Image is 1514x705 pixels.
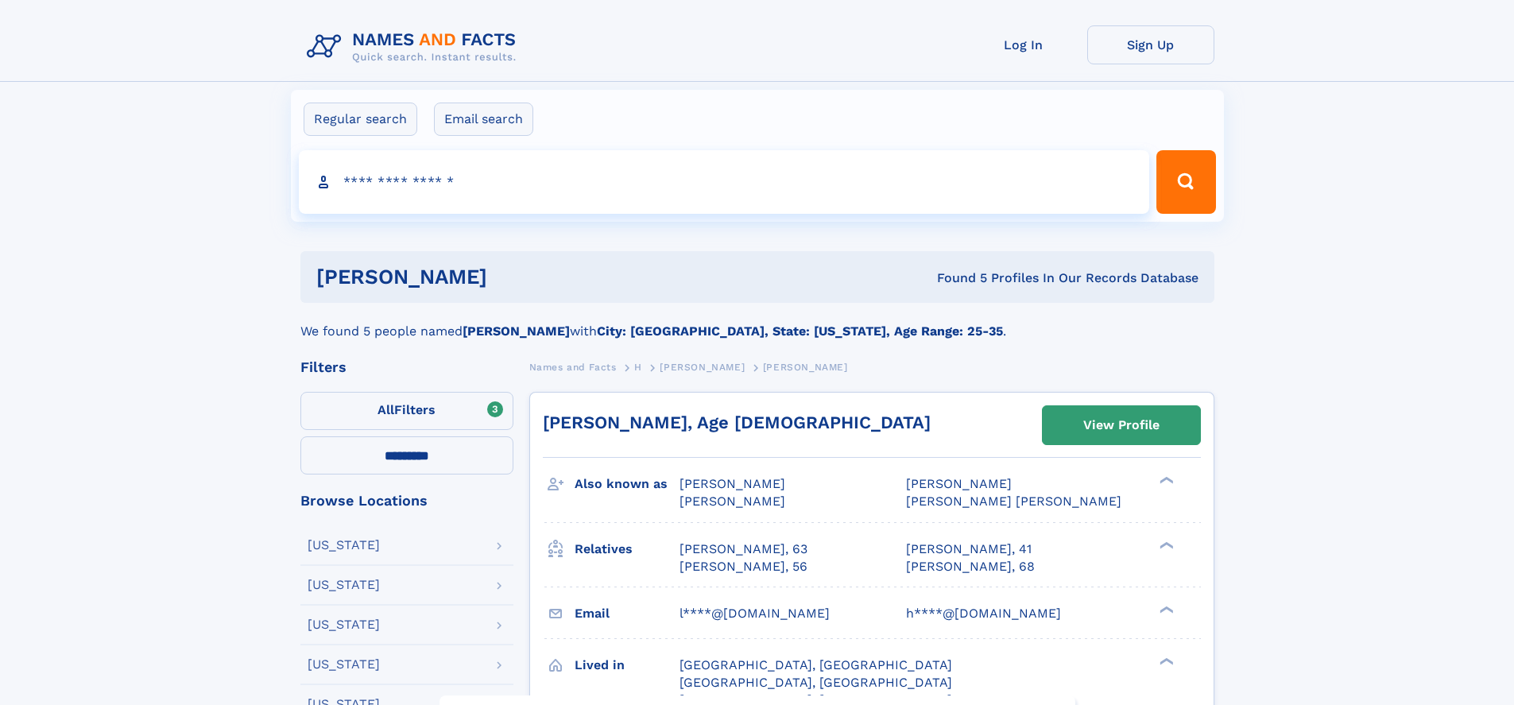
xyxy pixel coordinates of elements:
[634,362,642,373] span: H
[434,103,533,136] label: Email search
[543,413,931,432] a: [PERSON_NAME], Age [DEMOGRAPHIC_DATA]
[575,471,680,498] h3: Also known as
[680,476,785,491] span: [PERSON_NAME]
[960,25,1087,64] a: Log In
[1156,150,1215,214] button: Search Button
[906,558,1035,575] a: [PERSON_NAME], 68
[906,476,1012,491] span: [PERSON_NAME]
[299,150,1150,214] input: search input
[308,658,380,671] div: [US_STATE]
[304,103,417,136] label: Regular search
[680,540,807,558] a: [PERSON_NAME], 63
[597,323,1003,339] b: City: [GEOGRAPHIC_DATA], State: [US_STATE], Age Range: 25-35
[1156,604,1175,614] div: ❯
[906,540,1032,558] a: [PERSON_NAME], 41
[660,362,745,373] span: [PERSON_NAME]
[906,494,1121,509] span: [PERSON_NAME] [PERSON_NAME]
[300,494,513,508] div: Browse Locations
[463,323,570,339] b: [PERSON_NAME]
[300,303,1214,341] div: We found 5 people named with .
[1083,407,1160,444] div: View Profile
[300,392,513,430] label: Filters
[575,600,680,627] h3: Email
[1043,406,1200,444] a: View Profile
[308,579,380,591] div: [US_STATE]
[1156,475,1175,486] div: ❯
[575,652,680,679] h3: Lived in
[660,357,745,377] a: [PERSON_NAME]
[634,357,642,377] a: H
[680,657,952,672] span: [GEOGRAPHIC_DATA], [GEOGRAPHIC_DATA]
[680,494,785,509] span: [PERSON_NAME]
[529,357,617,377] a: Names and Facts
[1156,656,1175,666] div: ❯
[308,539,380,552] div: [US_STATE]
[680,558,807,575] a: [PERSON_NAME], 56
[763,362,848,373] span: [PERSON_NAME]
[316,267,712,287] h1: [PERSON_NAME]
[308,618,380,631] div: [US_STATE]
[575,536,680,563] h3: Relatives
[300,25,529,68] img: Logo Names and Facts
[680,675,952,690] span: [GEOGRAPHIC_DATA], [GEOGRAPHIC_DATA]
[1087,25,1214,64] a: Sign Up
[712,269,1198,287] div: Found 5 Profiles In Our Records Database
[378,402,394,417] span: All
[1156,540,1175,550] div: ❯
[300,360,513,374] div: Filters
